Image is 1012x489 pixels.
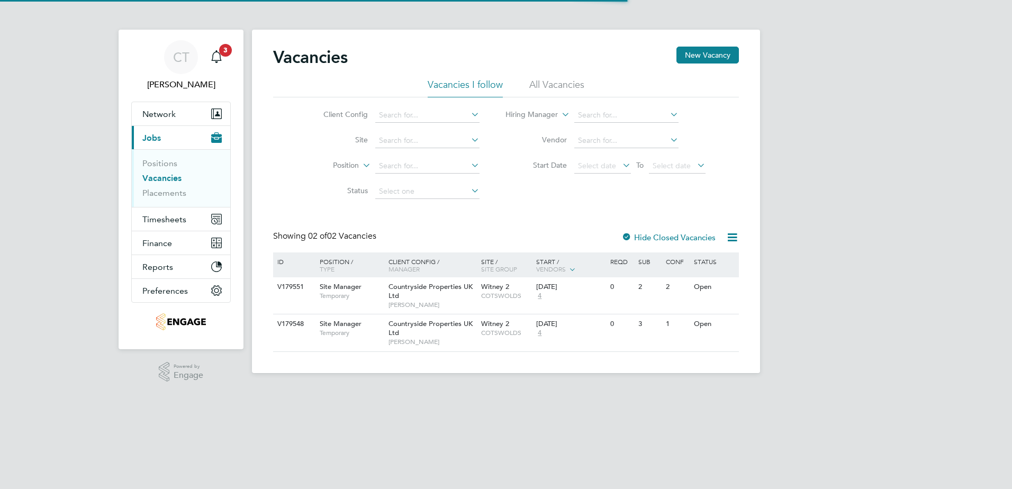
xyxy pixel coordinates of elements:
div: Position / [312,252,386,278]
div: [DATE] [536,320,605,329]
button: Preferences [132,279,230,302]
div: Conf [663,252,691,270]
div: Open [691,314,737,334]
span: COTSWOLDS [481,292,531,300]
a: Positions [142,158,177,168]
div: V179548 [275,314,312,334]
span: 4 [536,292,543,301]
a: Powered byEngage [159,362,204,382]
button: Reports [132,255,230,278]
label: Client Config [307,110,368,119]
span: Network [142,109,176,119]
input: Search for... [574,133,679,148]
input: Search for... [375,159,480,174]
span: CT [173,50,189,64]
div: 2 [663,277,691,297]
a: Go to home page [131,313,231,330]
input: Search for... [375,133,480,148]
span: 4 [536,329,543,338]
span: Type [320,265,335,273]
div: 0 [608,277,635,297]
h2: Vacancies [273,47,348,68]
a: Placements [142,188,186,198]
input: Search for... [375,108,480,123]
span: [PERSON_NAME] [388,301,476,309]
label: Site [307,135,368,144]
label: Vendor [506,135,567,144]
img: thornbaker-logo-retina.png [156,313,205,330]
span: Select date [653,161,691,170]
span: 3 [219,44,232,57]
span: 02 Vacancies [308,231,376,241]
div: Status [691,252,737,270]
div: ID [275,252,312,270]
div: Client Config / [386,252,478,278]
div: Start / [534,252,608,279]
div: [DATE] [536,283,605,292]
span: Engage [174,371,203,380]
button: Jobs [132,126,230,149]
div: Site / [478,252,534,278]
span: To [633,158,647,172]
span: Site Manager [320,282,362,291]
div: 2 [636,277,663,297]
button: Timesheets [132,207,230,231]
a: CT[PERSON_NAME] [131,40,231,91]
span: Site Group [481,265,517,273]
li: All Vacancies [529,78,584,97]
button: New Vacancy [676,47,739,64]
span: Witney 2 [481,282,509,291]
span: [PERSON_NAME] [388,338,476,346]
div: Open [691,277,737,297]
div: 1 [663,314,691,334]
input: Select one [375,184,480,199]
span: Vendors [536,265,566,273]
input: Search for... [574,108,679,123]
div: Showing [273,231,378,242]
label: Status [307,186,368,195]
span: Site Manager [320,319,362,328]
nav: Main navigation [119,30,243,349]
div: Reqd [608,252,635,270]
label: Hiring Manager [497,110,558,120]
span: Jobs [142,133,161,143]
a: 3 [206,40,227,74]
span: Finance [142,238,172,248]
span: Preferences [142,286,188,296]
span: Timesheets [142,214,186,224]
span: Witney 2 [481,319,509,328]
div: 0 [608,314,635,334]
span: Countryside Properties UK Ltd [388,319,473,337]
span: COTSWOLDS [481,329,531,337]
div: Jobs [132,149,230,207]
span: Powered by [174,362,203,371]
span: Temporary [320,329,383,337]
span: 02 of [308,231,327,241]
div: Sub [636,252,663,270]
label: Hide Closed Vacancies [621,232,716,242]
button: Finance [132,231,230,255]
label: Start Date [506,160,567,170]
button: Network [132,102,230,125]
li: Vacancies I follow [428,78,503,97]
span: Temporary [320,292,383,300]
div: V179551 [275,277,312,297]
span: Chloe Taquin [131,78,231,91]
span: Manager [388,265,420,273]
span: Select date [578,161,616,170]
a: Vacancies [142,173,182,183]
div: 3 [636,314,663,334]
span: Countryside Properties UK Ltd [388,282,473,300]
span: Reports [142,262,173,272]
label: Position [298,160,359,171]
